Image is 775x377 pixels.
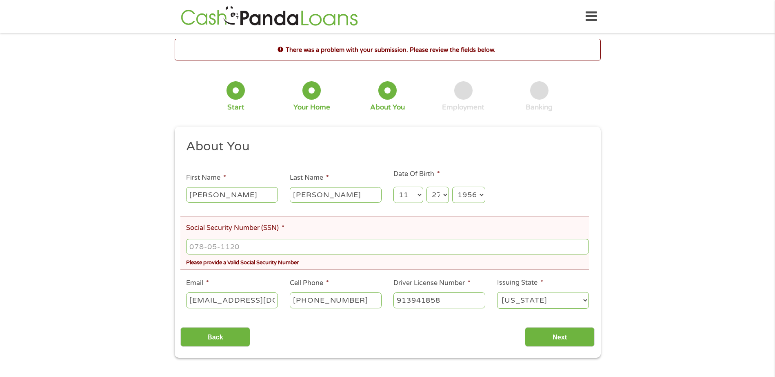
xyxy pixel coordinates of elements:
label: Date Of Birth [393,170,440,178]
input: John [186,187,278,203]
div: Banking [526,103,553,112]
label: Social Security Number (SSN) [186,224,284,232]
input: john@gmail.com [186,292,278,308]
label: Email [186,279,209,288]
label: Cell Phone [290,279,329,288]
label: Last Name [290,174,329,182]
input: 078-05-1120 [186,239,588,254]
div: About You [370,103,405,112]
div: Please provide a Valid Social Security Number [186,256,588,267]
input: Back [180,327,250,347]
h2: There was a problem with your submission. Please review the fields below. [175,45,600,54]
h2: About You [186,138,583,155]
div: Your Home [293,103,330,112]
input: Smith [290,187,382,203]
label: Issuing State [497,279,543,287]
img: GetLoanNow Logo [178,5,360,28]
div: Start [227,103,244,112]
div: Employment [442,103,484,112]
label: Driver License Number [393,279,471,288]
input: Next [525,327,595,347]
label: First Name [186,174,226,182]
input: (541) 754-3010 [290,292,382,308]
